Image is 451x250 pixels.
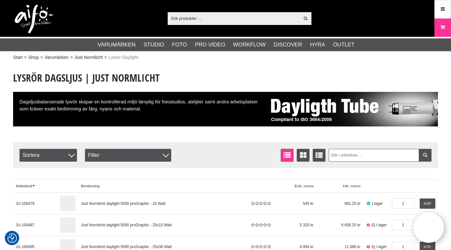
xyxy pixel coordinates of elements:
[316,193,363,214] span: 681.25
[366,201,371,206] i: I lager
[19,149,77,162] span: Sortera
[7,233,17,243] img: Revisit consent button
[250,201,271,206] div: Kundbetyg: 0
[16,201,34,206] span: JU-100479
[85,149,171,162] div: Filter
[13,214,57,236] a: JU-100487
[104,54,107,61] span: >
[57,193,78,214] a: Just Normlicht daylight 5000 proGraphic - 15 Watt
[273,214,316,236] span: 5 325
[273,193,316,214] span: 545
[40,54,43,61] span: >
[233,41,266,49] a: Workflow
[310,41,325,49] a: Hyra
[7,232,17,244] button: Samtyckesinställningar
[13,179,57,192] a: Artikelkod
[78,193,248,214] a: Just Normlicht daylight 5000 proGraphic - 15 Watt
[78,179,248,192] a: Benämning
[15,5,53,34] img: logo.png
[98,41,136,49] a: Varumärken
[366,223,371,227] i: Ej i lager
[81,223,172,227] span: Just Normlicht daylight 5000 proGraphic - 25x15 Watt
[363,214,389,236] span: Ej i lager
[313,149,325,162] a: Utökad listvisning
[13,193,57,214] a: JU-100479
[74,54,103,61] a: Just Normlicht
[13,71,438,85] h1: Lysrör Dagsljus | JUST Normlicht
[81,201,165,206] span: Just Normlicht daylight 5000 proGraphic - 15 Watt
[168,13,300,23] input: Sök produkter ...
[420,198,435,209] a: Köp
[366,245,371,249] i: Ej i lager
[70,54,73,61] span: >
[250,244,271,250] div: Kundbetyg: 0
[274,41,302,49] a: Discover
[13,54,23,61] a: Start
[13,92,438,126] div: Dagsljusbalanserade lysrör skapar en kontrollerad miljö lämplig för fotostudios, ateljéer samt an...
[24,54,27,61] span: >
[45,54,69,61] a: Varumärken
[81,245,172,249] span: Just Normlicht daylight 5000 proGraphic - 25x36 Watt
[109,54,138,61] span: Lysrör Daylight
[172,41,187,49] a: Foto
[57,214,78,236] a: Just Normlicht daylight 5000 proGraphic - 25x15 Watt
[16,245,34,249] span: JU-100495
[329,149,432,162] input: Sök i artikellista ...
[316,214,363,236] span: 6 656.25
[16,223,34,227] span: JU-100487
[363,193,389,214] span: I lager
[333,41,355,49] a: Outlet
[273,179,316,192] span: Exkl. moms
[281,149,294,162] a: Listvisning
[78,214,248,236] a: Just Normlicht daylight 5000 proGraphic - 25x15 Watt
[265,92,438,126] img: Just Normlicht Daylight Tube
[419,149,432,162] a: Filtrera
[250,222,271,228] div: Kundbetyg: 0
[28,54,39,61] a: Shop
[195,41,225,49] a: Pro Video
[143,41,164,49] a: Studio
[316,179,363,192] a: Inkl. moms
[297,149,310,162] a: Fönstervisning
